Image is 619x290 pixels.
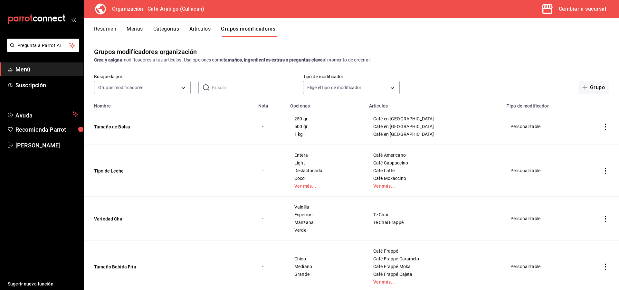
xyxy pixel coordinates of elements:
div: Cambiar a sucursal [559,5,606,14]
label: Tipo de modificador [303,74,400,79]
span: Entera [294,153,357,157]
button: open_drawer_menu [71,17,76,22]
div: modificadores a tus artículos. Usa opciones como al momento de ordenar. [94,57,609,63]
th: Nombre [84,99,254,108]
span: Especias [294,212,357,217]
span: Menú [15,65,78,74]
span: Café en [GEOGRAPHIC_DATA] [373,124,495,129]
span: Manzana [294,220,357,225]
span: Elige el tipo de modificador [307,84,362,91]
span: Verde [294,228,357,232]
span: 1 kg [294,132,357,136]
span: Té Chai [373,212,495,217]
span: [PERSON_NAME] [15,141,78,150]
th: Nota [254,99,286,108]
span: Ayuda [15,110,70,118]
button: Tamaño de Bolsa [94,124,171,130]
span: 500 gr [294,124,357,129]
span: Grande [294,272,357,276]
button: actions [602,168,609,174]
td: - [254,145,286,197]
button: actions [602,124,609,130]
span: Café Americano [373,153,495,157]
button: Grupos modificadores [221,26,275,37]
span: Deslactosada [294,168,357,173]
div: Grupos modificadores organización [94,47,197,57]
span: Café Frappé Cajeta [373,272,495,276]
button: Grupo [578,81,609,94]
span: Grupos modificadores [98,84,144,91]
td: - [254,108,286,145]
button: actions [602,216,609,222]
span: Suscripción [15,81,78,89]
strong: Crea y asigna [94,57,122,62]
a: Ver más... [373,280,495,284]
span: Café en [GEOGRAPHIC_DATA] [373,117,495,121]
span: Café Frappé Moka [373,264,495,269]
span: Café Cappuccino [373,161,495,165]
td: Personalizable [503,108,592,145]
button: Resumen [94,26,116,37]
span: Pregunta a Parrot AI [17,42,69,49]
span: Sugerir nueva función [8,281,78,287]
span: Recomienda Parrot [15,125,78,134]
button: Categorías [153,26,179,37]
button: actions [602,264,609,270]
button: Tipo de Leche [94,168,171,174]
input: Buscar [212,81,295,94]
label: Búsqueda por [94,74,191,79]
th: Artículos [365,99,503,108]
span: Café en [GEOGRAPHIC_DATA] [373,132,495,136]
span: Chico [294,257,357,261]
td: Personalizable [503,145,592,197]
strong: tamaños, ingredientes extras o preguntas clave [224,57,323,62]
span: Vainilla [294,205,357,209]
span: Café Mokaccino [373,176,495,181]
button: Variedad Chai [94,216,171,222]
a: Ver más... [294,184,357,188]
span: Coco [294,176,357,181]
span: Café Frappé Caramelo [373,257,495,261]
h3: Organización - Cafe Arabigo (Culiacan) [107,5,204,13]
button: Pregunta a Parrot AI [7,39,79,52]
span: 250 gr [294,117,357,121]
span: Café Frappé [373,249,495,253]
th: Opciones [286,99,365,108]
a: Pregunta a Parrot AI [5,47,79,53]
div: navigation tabs [94,26,619,37]
button: Menús [127,26,143,37]
th: Tipo de modificador [503,99,592,108]
span: Light [294,161,357,165]
span: Café Latte [373,168,495,173]
span: Mediano [294,264,357,269]
button: Artículos [189,26,211,37]
a: Ver más... [373,184,495,188]
button: Tamaño Bebida Fría [94,264,171,270]
td: - [254,197,286,241]
td: Personalizable [503,197,592,241]
span: Té Chai Frappé [373,220,495,225]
